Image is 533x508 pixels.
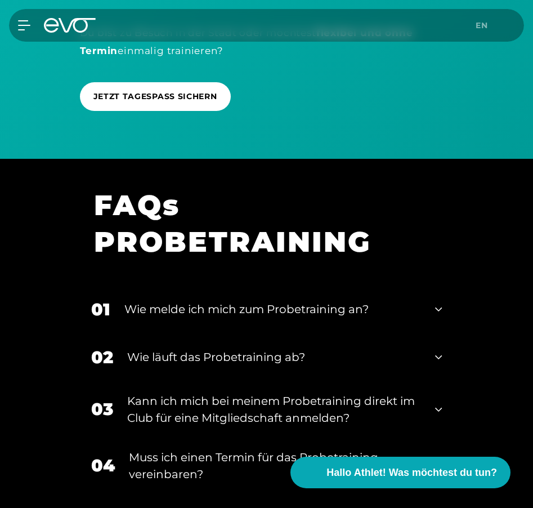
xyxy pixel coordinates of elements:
[91,297,110,322] div: 01
[91,345,113,370] div: 02
[124,301,422,318] div: Wie melde ich mich zum Probetraining an?
[127,349,422,366] div: Wie läuft das Probetraining ab?
[476,20,488,30] span: en
[129,449,422,483] div: Muss ich einen Termin für das Probetraining vereinbaren?
[91,396,113,422] div: 03
[91,453,115,478] div: 04
[290,457,510,488] button: Hallo Athlet! Was möchtest du tun?
[127,393,422,426] div: Kann ich mich bei meinem Probetraining direkt im Club für eine Mitgliedschaft anmelden?
[94,187,425,260] h1: FAQs PROBETRAINING
[326,465,497,480] span: Hallo Athlet! Was möchtest du tun?
[93,91,217,103] span: JETZT TAGESPASS SICHERN
[80,82,231,111] a: JETZT TAGESPASS SICHERN
[476,19,495,32] a: en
